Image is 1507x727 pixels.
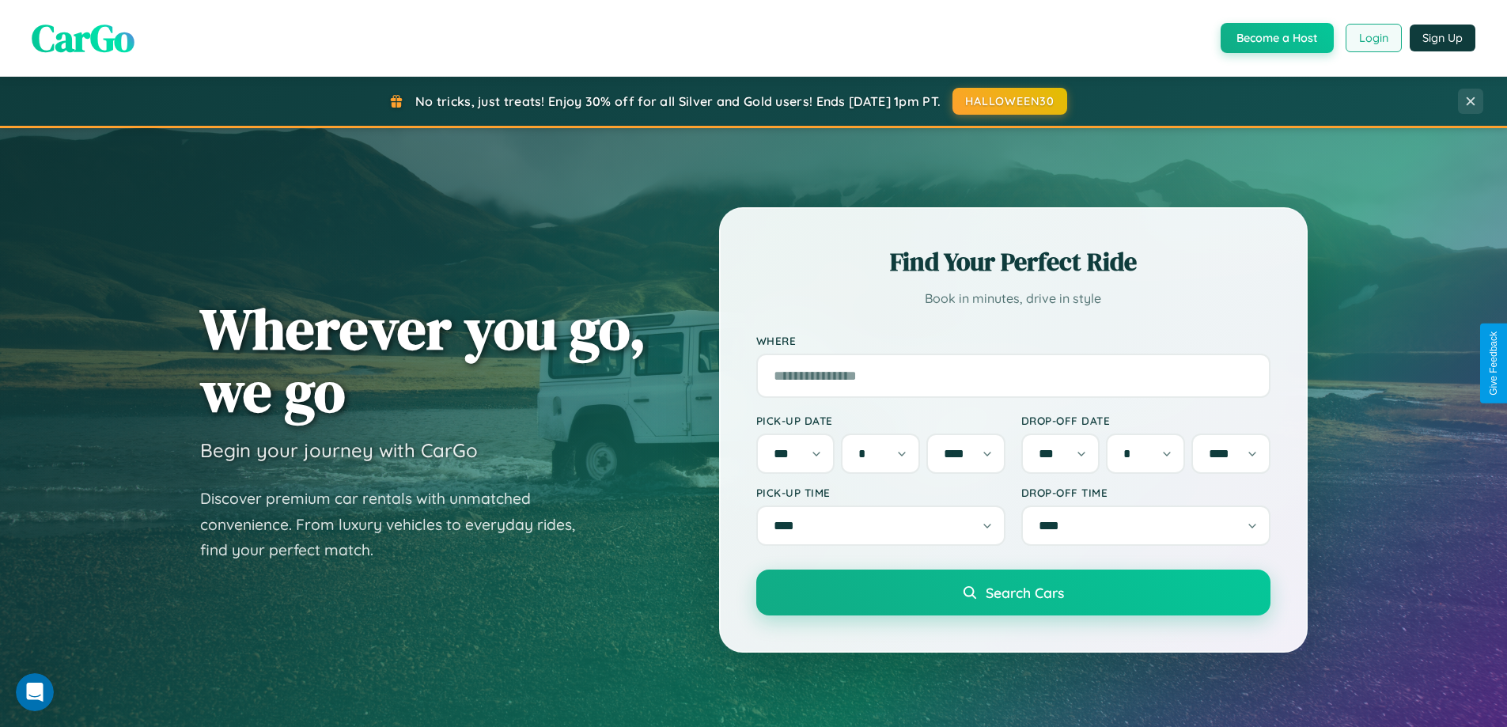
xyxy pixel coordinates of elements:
[756,486,1005,499] label: Pick-up Time
[986,584,1064,601] span: Search Cars
[1021,486,1270,499] label: Drop-off Time
[756,287,1270,310] p: Book in minutes, drive in style
[200,486,596,563] p: Discover premium car rentals with unmatched convenience. From luxury vehicles to everyday rides, ...
[16,673,54,711] iframe: Intercom live chat
[415,93,941,109] span: No tricks, just treats! Enjoy 30% off for all Silver and Gold users! Ends [DATE] 1pm PT.
[1410,25,1475,51] button: Sign Up
[32,12,134,64] span: CarGo
[1346,24,1402,52] button: Login
[1221,23,1334,53] button: Become a Host
[756,334,1270,347] label: Where
[1021,414,1270,427] label: Drop-off Date
[200,438,478,462] h3: Begin your journey with CarGo
[1488,331,1499,396] div: Give Feedback
[756,244,1270,279] h2: Find Your Perfect Ride
[952,88,1067,115] button: HALLOWEEN30
[756,414,1005,427] label: Pick-up Date
[200,297,646,422] h1: Wherever you go, we go
[756,570,1270,615] button: Search Cars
